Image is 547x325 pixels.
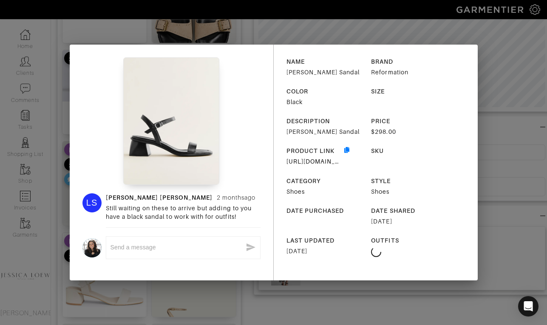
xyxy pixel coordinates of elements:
[371,206,450,215] div: DATE SHARED
[286,68,365,76] div: [PERSON_NAME] Sandal
[371,147,450,155] div: SKU
[286,87,365,96] div: COLOR
[82,193,102,212] div: LS
[82,238,102,257] img: avatar
[106,194,213,201] a: [PERSON_NAME] [PERSON_NAME]
[286,57,365,66] div: NAME
[371,87,450,96] div: SIZE
[286,98,365,106] div: Black
[286,127,365,136] div: [PERSON_NAME] Sandal
[286,147,343,155] div: PRODUCT LINK
[123,57,219,185] img: 868b9VTEQgqfK6Hfx2nzRhsG
[106,204,261,221] div: Still waiting on these to arrive but adding to you have a black sandal to work with for outfits!
[371,217,450,226] div: [DATE]
[371,177,450,185] div: STYLE
[286,187,365,196] div: Shoes
[217,193,256,202] div: 2 months ago
[286,158,356,165] a: [URL][DOMAIN_NAME]
[371,68,450,76] div: Reformation
[371,187,450,196] div: Shoes
[371,236,450,245] div: OUTFITS
[286,117,365,125] div: DESCRIPTION
[371,57,450,66] div: BRAND
[371,127,450,136] div: $298.00
[371,117,450,125] div: PRICE
[286,206,365,215] div: DATE PURCHASED
[286,177,365,185] div: CATEGORY
[518,296,538,317] div: Open Intercom Messenger
[286,247,365,255] div: [DATE]
[286,236,365,245] div: LAST UPDATED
